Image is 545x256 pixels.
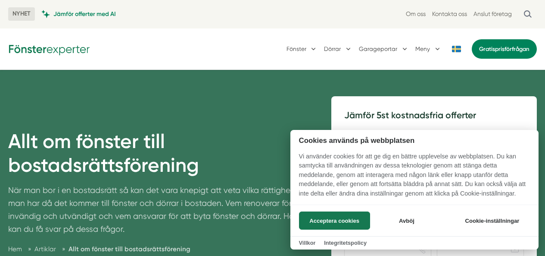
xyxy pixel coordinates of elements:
a: Villkor [299,240,316,246]
a: Integritetspolicy [324,240,367,246]
button: Avböj [372,212,441,230]
button: Acceptera cookies [299,212,370,230]
p: Vi använder cookies för att ge dig en bättre upplevelse av webbplatsen. Du kan samtycka till anvä... [290,152,539,205]
h2: Cookies används på webbplatsen [290,136,539,145]
button: Cookie-inställningar [455,212,530,230]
